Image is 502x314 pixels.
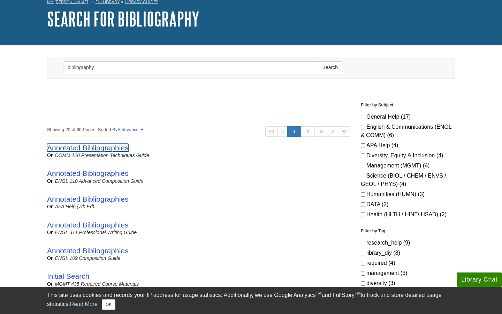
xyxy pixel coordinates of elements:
[47,272,89,280] a: Initial Search
[277,126,288,137] a: <
[361,151,455,160] label: Diversity, Equity & Inclusion (4)
[63,61,318,73] input: Enter Search Words
[361,141,455,150] label: APA Help (4)
[361,192,365,197] input: Humanities (HUMN) (3)
[361,200,455,209] label: DATA (2)
[361,123,455,140] label: English & Communications (ENGL & COMM) (6)
[314,126,328,137] a: 3
[47,152,54,158] span: on
[315,291,321,296] sup: TM
[55,255,121,261] a: ENGL 109 Composition Guide
[70,301,98,307] a: Read More
[361,190,455,199] label: Humanities (HUMN) (3)
[47,178,54,184] span: on
[361,271,365,276] input: management (3)
[47,144,129,152] a: Annotated Bibliographies
[361,210,455,219] label: Health (HLTH / HINT/ HSAD) (2)
[361,202,365,207] input: DATA (2)
[361,125,365,129] input: English & Communications (ENGL & COMM) (6)
[102,299,115,310] button: Close
[55,281,139,287] a: MGMT 435 Required Course Materials
[361,239,455,247] label: research_help (9)
[361,241,365,245] input: research_help (9)
[338,126,350,137] a: >>
[47,126,350,133] strong: Showing 20 of 60 Pages, Sorted By
[361,269,455,277] label: management (3)
[361,162,455,170] label: Management (MGMT) (4)
[55,230,137,235] a: ENGL 311 Professional Writing Guide
[361,279,455,287] label: diversity (3)
[55,204,94,209] a: APA Help (7th Ed)
[47,204,54,209] span: on
[117,127,142,132] a: Relevance
[301,126,315,137] a: 2
[361,143,365,148] input: APA Help (4)
[47,247,129,255] a: Annotated Bibliographies
[361,251,365,255] input: library_diy (8)
[361,113,455,121] label: General Help (17)
[318,61,342,73] button: Search
[55,152,149,158] a: COMM 120 Presentation Techniques Guide
[47,195,129,203] a: Annotated Bibliographies
[47,8,455,29] h1: Search for bibliography
[265,126,278,137] a: <<
[361,249,455,257] label: library_diy (8)
[55,178,144,184] a: ENGL 110 Advanced Composition Guide
[361,212,365,217] input: Health (HLTH / HINT/ HSAD) (2)
[361,174,365,178] input: Science (BIOL / CHEM / ENVS / GEOL / PHYS) (4)
[361,259,455,267] label: required (4)
[265,126,350,137] ul: Search Pagination
[361,261,365,266] input: required (4)
[328,126,338,137] a: >
[457,272,502,287] button: Library Chat
[361,164,365,168] input: Management (MGMT) (4)
[287,126,301,137] a: 1
[47,221,129,229] a: Annotated Bibliographies
[361,172,455,188] label: Science (BIOL / CHEM / ENVS / GEOL / PHYS) (4)
[361,228,455,235] legend: Filter by Tag
[47,255,54,261] span: on
[361,115,365,119] input: General Help (17)
[47,281,54,287] span: on
[361,102,455,109] legend: Filter by Subject
[355,291,360,296] sup: TM
[361,281,365,286] input: diversity (3)
[361,154,365,158] input: Diversity, Equity & Inclusion (4)
[47,291,455,310] div: This site uses cookies and records your IP address for usage statistics. Additionally, we use Goo...
[47,169,129,177] a: Annotated Bibliographies
[47,230,54,235] span: on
